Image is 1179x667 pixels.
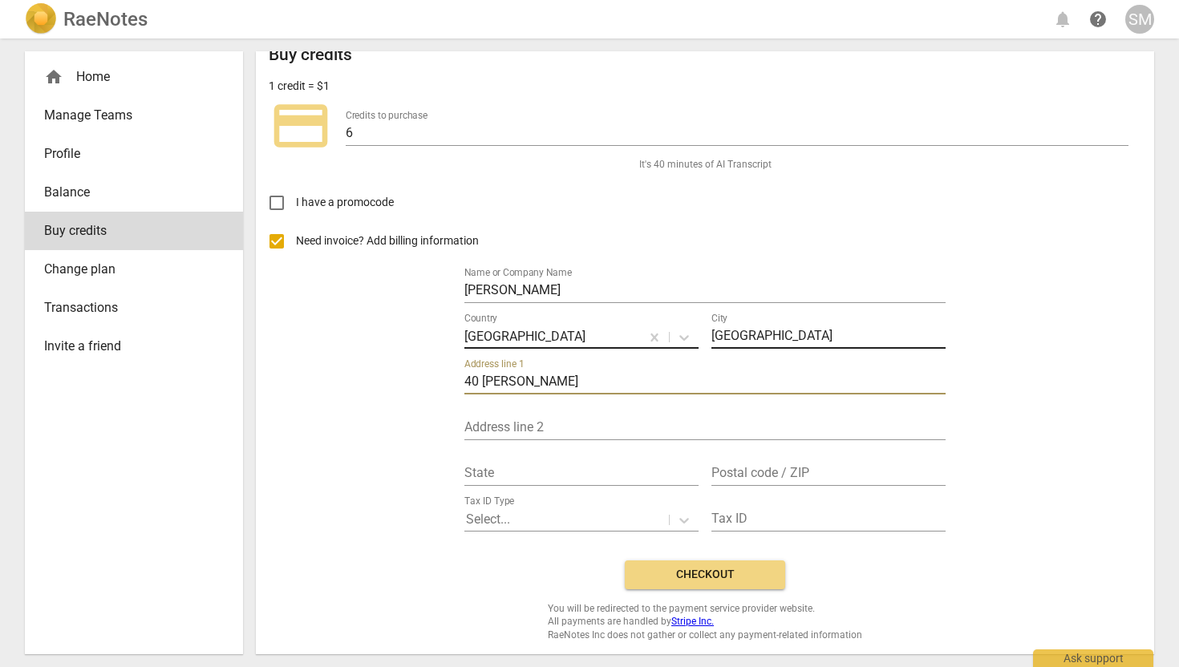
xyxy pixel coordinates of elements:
[464,496,514,506] label: Tax ID Type
[269,78,330,95] p: 1 credit = $1
[44,337,211,356] span: Invite a friend
[639,158,772,172] span: It's 40 minutes of AI Transcript
[1088,10,1108,29] span: help
[464,359,524,369] label: Address line 1
[44,221,211,241] span: Buy credits
[44,260,211,279] span: Change plan
[44,67,63,87] span: home
[296,194,394,211] span: I have a promocode
[296,232,481,249] span: Need invoice? Add billing information
[44,106,211,125] span: Manage Teams
[638,567,772,583] span: Checkout
[44,183,211,202] span: Balance
[1125,5,1154,34] button: SM
[25,173,243,212] a: Balance
[25,327,243,366] a: Invite a friend
[464,327,585,346] p: Egypt
[25,135,243,173] a: Profile
[44,67,211,87] div: Home
[269,45,352,65] h2: Buy credits
[25,250,243,289] a: Change plan
[346,111,427,120] label: Credits to purchase
[25,3,148,35] a: LogoRaeNotes
[63,8,148,30] h2: RaeNotes
[464,313,497,323] label: Country
[44,144,211,164] span: Profile
[1084,5,1112,34] a: Help
[269,94,333,158] span: credit_card
[25,96,243,135] a: Manage Teams
[466,510,510,528] p: Select...
[711,313,727,323] label: City
[625,560,785,589] button: Checkout
[671,616,714,627] a: Stripe Inc.
[44,298,211,317] span: Transactions
[25,289,243,327] a: Transactions
[464,268,572,277] label: Name or Company Name
[25,58,243,96] div: Home
[25,3,57,35] img: Logo
[548,602,862,642] span: You will be redirected to the payment service provider website. All payments are handled by RaeNo...
[25,212,243,250] a: Buy credits
[1033,649,1153,667] div: Ask support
